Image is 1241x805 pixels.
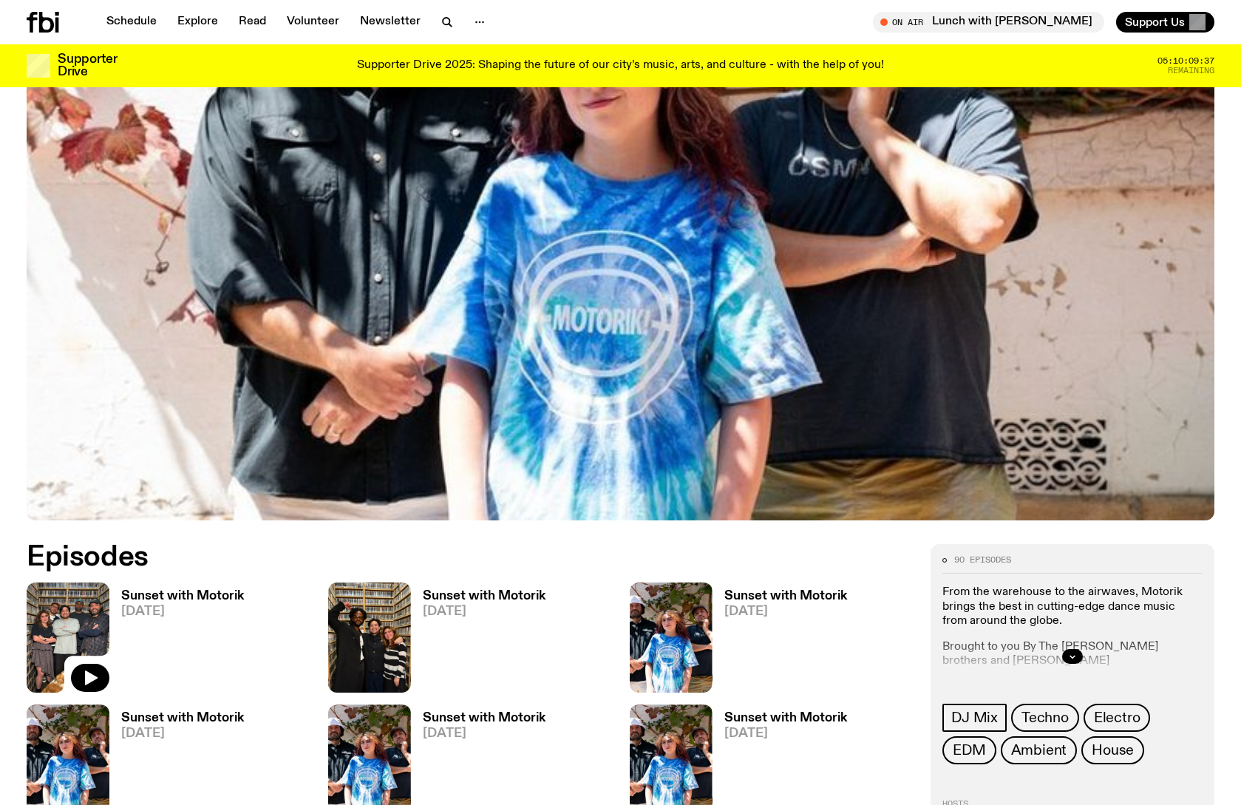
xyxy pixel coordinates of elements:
h3: Sunset with Motorik [121,712,244,724]
a: DJ Mix [942,704,1007,732]
h3: Sunset with Motorik [724,590,847,602]
span: EDM [953,742,985,758]
span: 90 episodes [954,556,1011,564]
a: Techno [1011,704,1079,732]
span: 05:10:09:37 [1157,57,1214,65]
span: Techno [1021,710,1069,726]
a: Newsletter [351,12,429,33]
a: Explore [169,12,227,33]
p: Supporter Drive 2025: Shaping the future of our city’s music, arts, and culture - with the help o... [357,59,884,72]
span: [DATE] [423,727,545,740]
a: Ambient [1001,736,1078,764]
a: House [1081,736,1144,764]
span: [DATE] [724,605,847,618]
span: [DATE] [121,727,244,740]
span: Electro [1094,710,1140,726]
span: Remaining [1168,67,1214,75]
span: [DATE] [724,727,847,740]
a: Sunset with Motorik[DATE] [713,590,847,693]
h3: Sunset with Motorik [423,712,545,724]
button: Support Us [1116,12,1214,33]
a: Read [230,12,275,33]
a: EDM [942,736,996,764]
h3: Supporter Drive [58,53,117,78]
a: Volunteer [278,12,348,33]
span: [DATE] [423,605,545,618]
h3: Sunset with Motorik [724,712,847,724]
img: Andrew, Reenie, and Pat stand in a row, smiling at the camera, in dappled light with a vine leafe... [630,582,713,693]
h3: Sunset with Motorik [121,590,244,602]
span: Ambient [1011,742,1067,758]
span: House [1092,742,1134,758]
p: From the warehouse to the airwaves, Motorik brings the best in cutting-edge dance music from arou... [942,585,1203,628]
button: On AirLunch with [PERSON_NAME] [873,12,1104,33]
h3: Sunset with Motorik [423,590,545,602]
span: DJ Mix [951,710,998,726]
a: Sunset with Motorik[DATE] [411,590,545,693]
a: Electro [1084,704,1151,732]
span: Support Us [1125,16,1185,29]
span: [DATE] [121,605,244,618]
a: Schedule [98,12,166,33]
h2: Episodes [27,544,812,571]
a: Sunset with Motorik[DATE] [109,590,244,693]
